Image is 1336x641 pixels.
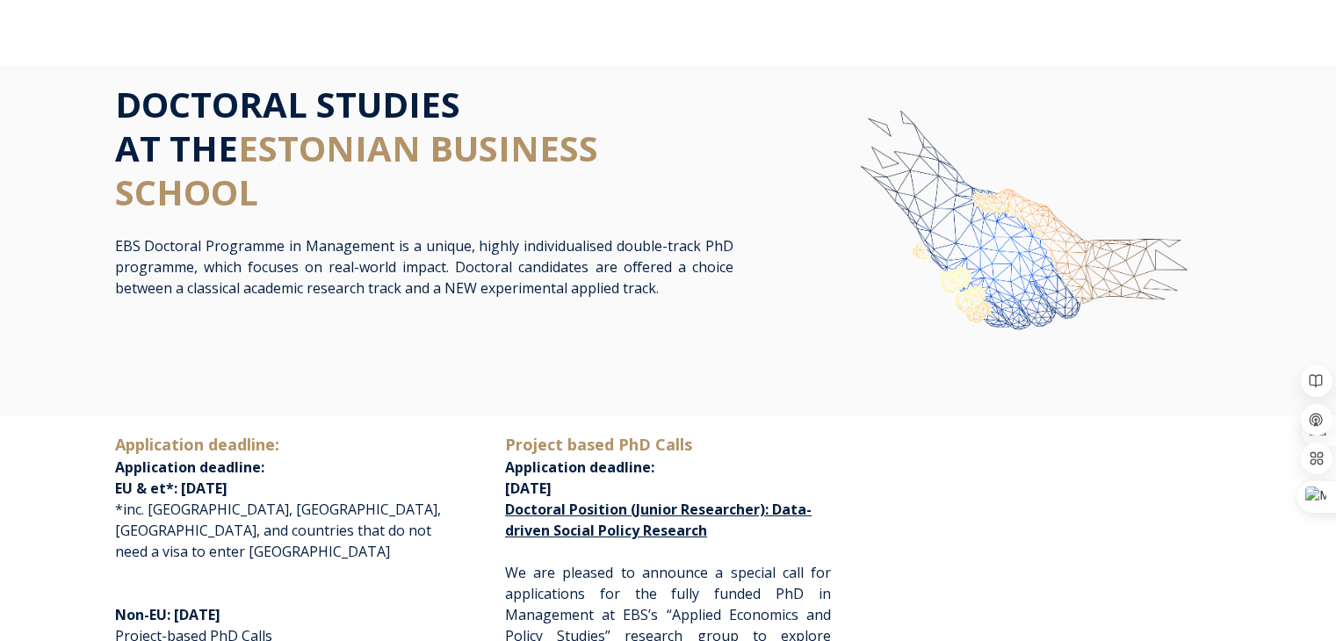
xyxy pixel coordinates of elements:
span: ESTONIAN BUSINESS SCHOOL [115,124,598,216]
span: Application deadline: [115,434,279,455]
p: EBS Doctoral Programme in Management is a unique, highly individualised double-track PhD programm... [115,235,733,299]
span: Application deadline: [115,457,264,477]
a: Doctoral Position (Junior Researcher): Data-driven Social Policy Research [505,500,812,540]
span: Project based PhD Calls [505,434,692,455]
p: *inc. [GEOGRAPHIC_DATA], [GEOGRAPHIC_DATA], [GEOGRAPHIC_DATA], and countries that do not need a v... [115,433,441,562]
span: Non-EU: [DATE] [115,605,220,624]
span: EU & et*: [DATE] [115,479,227,498]
h1: DOCTORAL STUDIES AT THE [115,83,733,214]
span: [DATE] [505,479,552,498]
img: img-ebs-hand [798,83,1221,410]
span: Application deadline: [505,436,692,477]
